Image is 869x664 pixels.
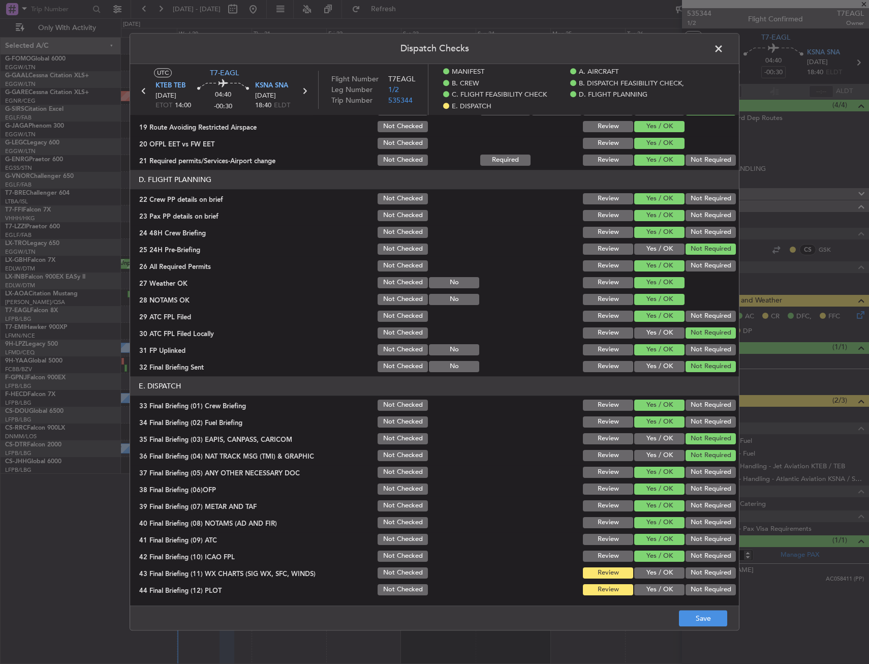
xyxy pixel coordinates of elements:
button: Yes / OK [634,327,685,339]
button: Not Required [686,327,736,339]
span: B. DISPATCH FEASIBILITY CHECK, [579,79,684,89]
button: Not Required [686,260,736,271]
button: Yes / OK [634,104,685,115]
button: Yes / OK [634,344,685,355]
button: Yes / OK [634,193,685,204]
button: Not Required [686,467,736,478]
button: Not Required [686,534,736,545]
button: Yes / OK [634,567,685,579]
button: Not Required [686,551,736,562]
button: Yes / OK [634,361,685,372]
button: Not Required [686,416,736,428]
button: Yes / OK [634,517,685,528]
button: Yes / OK [634,450,685,461]
button: Yes / OK [634,155,685,166]
button: Yes / OK [634,210,685,221]
button: Yes / OK [634,277,685,288]
button: Not Required [686,400,736,411]
header: Dispatch Checks [130,34,739,64]
button: Not Required [686,244,736,255]
button: Yes / OK [634,467,685,478]
button: Yes / OK [634,433,685,444]
button: Yes / OK [634,260,685,271]
button: Not Required [686,227,736,238]
button: Yes / OK [634,416,685,428]
button: Not Required [686,584,736,595]
button: Save [679,611,727,627]
button: Yes / OK [634,584,685,595]
button: Not Required [686,567,736,579]
button: Yes / OK [634,244,685,255]
button: Not Required [686,193,736,204]
button: Yes / OK [634,138,685,149]
button: Not Required [686,210,736,221]
button: Yes / OK [634,484,685,495]
button: Yes / OK [634,294,685,305]
button: Yes / OK [634,121,685,132]
button: Not Required [686,104,736,115]
button: Not Required [686,311,736,322]
button: Not Required [686,155,736,166]
button: Not Required [686,361,736,372]
button: Not Required [686,450,736,461]
button: Not Required [686,500,736,511]
button: Yes / OK [634,400,685,411]
button: Yes / OK [634,534,685,545]
button: Yes / OK [634,500,685,511]
button: Not Required [686,484,736,495]
button: Yes / OK [634,311,685,322]
button: Not Required [686,433,736,444]
button: Yes / OK [634,551,685,562]
button: Not Required [686,344,736,355]
button: Not Required [686,517,736,528]
button: Yes / OK [634,227,685,238]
